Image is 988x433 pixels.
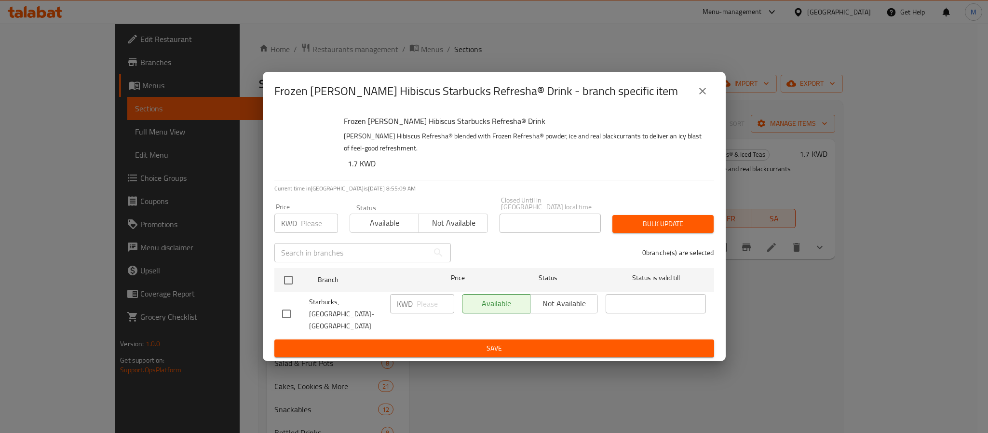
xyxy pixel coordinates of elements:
[274,243,429,262] input: Search in branches
[274,339,714,357] button: Save
[348,157,706,170] h6: 1.7 KWD
[419,214,488,233] button: Not available
[354,216,415,230] span: Available
[423,216,484,230] span: Not available
[620,218,706,230] span: Bulk update
[417,294,454,313] input: Please enter price
[612,215,714,233] button: Bulk update
[350,214,419,233] button: Available
[282,342,706,354] span: Save
[301,214,338,233] input: Please enter price
[498,272,598,284] span: Status
[642,248,714,257] p: 0 branche(s) are selected
[344,130,706,154] p: [PERSON_NAME] Hibiscus Refresha® blended with Frozen Refresha® powder, ice and real blackcurrants...
[344,114,706,128] h6: Frozen [PERSON_NAME] Hibiscus Starbucks Refresha® Drink
[274,184,714,193] p: Current time in [GEOGRAPHIC_DATA] is [DATE] 8:55:09 AM
[274,114,336,176] img: Frozen Berry Hibiscus Starbucks Refresha® Drink
[606,272,706,284] span: Status is valid till
[281,217,297,229] p: KWD
[691,80,714,103] button: close
[274,83,678,99] h2: Frozen [PERSON_NAME] Hibiscus Starbucks Refresha® Drink - branch specific item
[397,298,413,310] p: KWD
[309,296,382,332] span: Starbucks,[GEOGRAPHIC_DATA]-[GEOGRAPHIC_DATA]
[426,272,490,284] span: Price
[318,274,418,286] span: Branch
